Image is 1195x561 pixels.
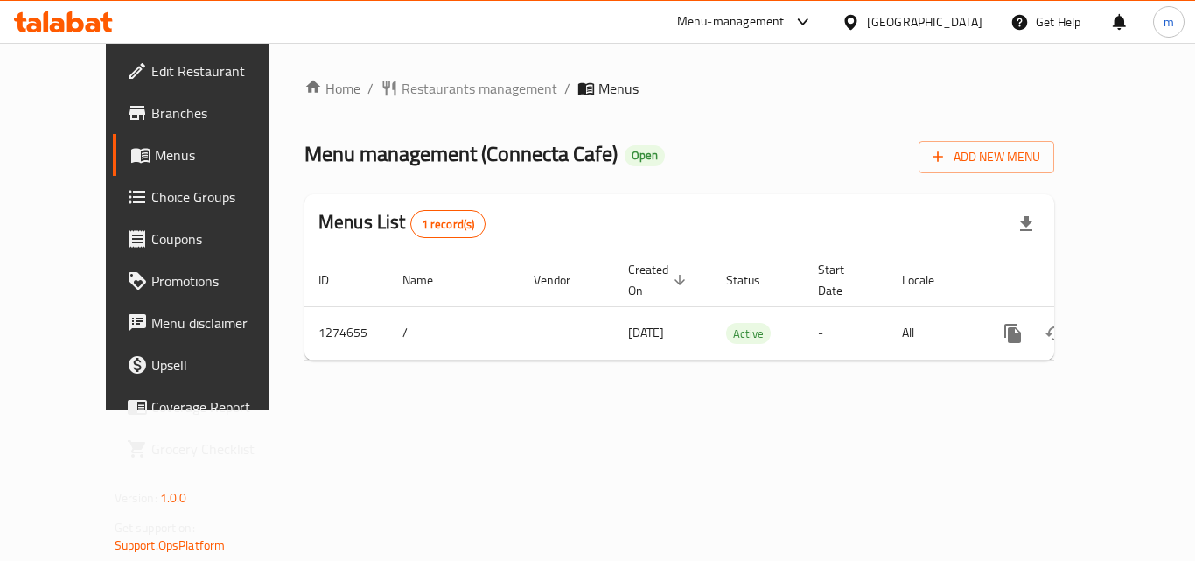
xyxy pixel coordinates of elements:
span: [DATE] [628,321,664,344]
td: All [888,306,978,360]
span: m [1164,12,1174,32]
span: ID [318,270,352,291]
th: Actions [978,254,1174,307]
button: more [992,312,1034,354]
span: 1.0.0 [160,487,187,509]
span: Created On [628,259,691,301]
td: / [388,306,520,360]
span: Promotions [151,270,291,291]
div: Menu-management [677,11,785,32]
a: Menus [113,134,305,176]
a: Upsell [113,344,305,386]
a: Edit Restaurant [113,50,305,92]
span: Menus [155,144,291,165]
span: Open [625,148,665,163]
td: - [804,306,888,360]
span: Locale [902,270,957,291]
td: 1274655 [304,306,388,360]
span: Vendor [534,270,593,291]
span: 1 record(s) [411,216,486,233]
span: Menu management ( Connecta Cafe ) [304,134,618,173]
span: Coverage Report [151,396,291,417]
span: Branches [151,102,291,123]
a: Restaurants management [381,78,557,99]
span: Grocery Checklist [151,438,291,459]
span: Version: [115,487,157,509]
span: Status [726,270,783,291]
span: Get support on: [115,516,195,539]
a: Grocery Checklist [113,428,305,470]
span: Menus [598,78,639,99]
div: Export file [1005,203,1047,245]
div: Active [726,323,771,344]
span: Active [726,324,771,344]
a: Branches [113,92,305,134]
h2: Menus List [318,209,486,238]
li: / [564,78,570,99]
a: Promotions [113,260,305,302]
span: Start Date [818,259,867,301]
div: [GEOGRAPHIC_DATA] [867,12,982,32]
table: enhanced table [304,254,1174,361]
span: Edit Restaurant [151,60,291,81]
button: Change Status [1034,312,1076,354]
a: Coupons [113,218,305,260]
span: Coupons [151,228,291,249]
div: Open [625,145,665,166]
a: Choice Groups [113,176,305,218]
span: Add New Menu [933,146,1040,168]
a: Coverage Report [113,386,305,428]
a: Home [304,78,360,99]
span: Menu disclaimer [151,312,291,333]
span: Upsell [151,354,291,375]
span: Name [402,270,456,291]
a: Support.OpsPlatform [115,534,226,557]
nav: breadcrumb [304,78,1054,99]
span: Choice Groups [151,186,291,207]
span: Restaurants management [402,78,557,99]
button: Add New Menu [919,141,1054,173]
li: / [367,78,374,99]
a: Menu disclaimer [113,302,305,344]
